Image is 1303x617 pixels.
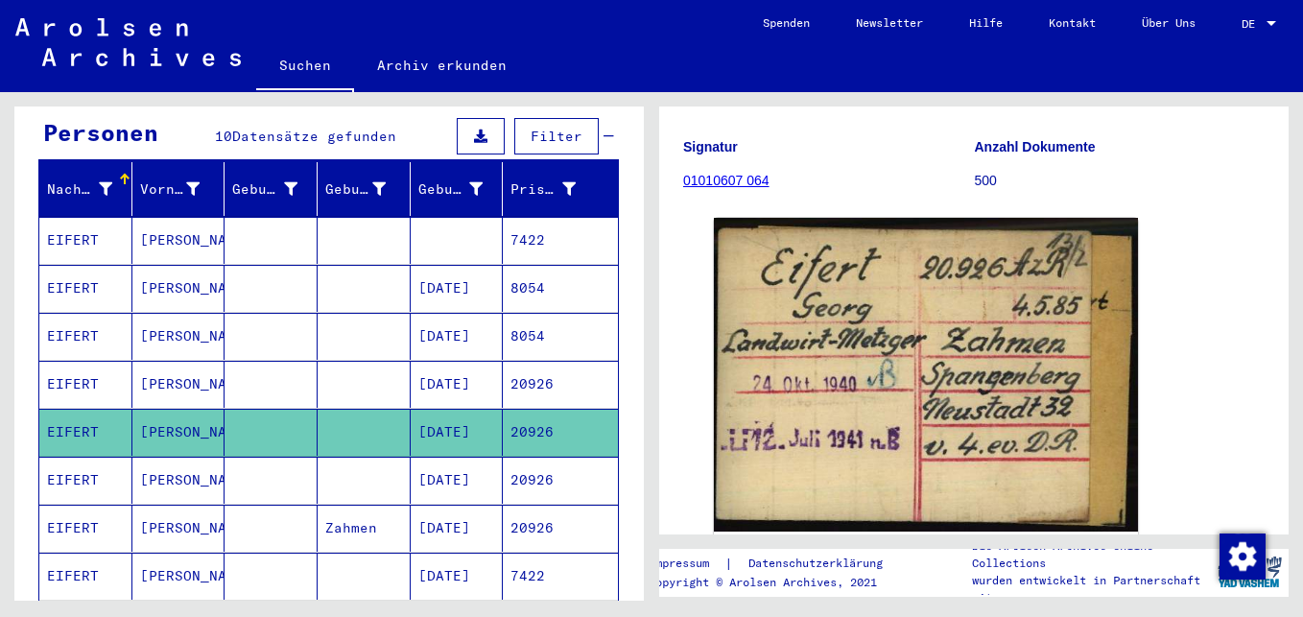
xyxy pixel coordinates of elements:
mat-cell: [PERSON_NAME] [132,409,225,456]
mat-cell: [PERSON_NAME] [132,361,225,408]
mat-header-cell: Prisoner # [503,162,618,216]
mat-cell: EIFERT [39,361,132,408]
div: Geburtsdatum [418,174,508,204]
div: Geburtsname [232,174,321,204]
mat-cell: 20926 [503,361,618,408]
mat-cell: 7422 [503,553,618,600]
span: Filter [531,128,582,145]
span: Datensätze gefunden [232,128,396,145]
div: | [649,554,906,574]
mat-header-cell: Geburt‏ [318,162,411,216]
mat-cell: [DATE] [411,409,504,456]
div: Personen [43,115,158,150]
a: Suchen [256,42,354,92]
div: Geburt‏ [325,174,410,204]
div: Geburtsname [232,179,297,200]
mat-cell: [PERSON_NAME] [132,553,225,600]
p: 500 [975,171,1266,191]
mat-header-cell: Geburtsdatum [411,162,504,216]
mat-cell: 20926 [503,457,618,504]
mat-cell: EIFERT [39,217,132,264]
mat-cell: 8054 [503,313,618,360]
mat-cell: EIFERT [39,505,132,552]
a: Impressum [649,554,724,574]
a: Datenschutzerklärung [733,554,906,574]
div: Nachname [47,174,136,204]
mat-cell: [DATE] [411,553,504,600]
button: Filter [514,118,599,154]
img: Arolsen_neg.svg [15,18,241,66]
img: Zustimmung ändern [1220,534,1266,580]
mat-cell: [DATE] [411,265,504,312]
div: Vorname [140,174,225,204]
mat-header-cell: Nachname [39,162,132,216]
b: Anzahl Dokumente [975,139,1096,154]
b: Signatur [683,139,738,154]
mat-cell: EIFERT [39,553,132,600]
mat-cell: [DATE] [411,313,504,360]
mat-cell: 7422 [503,217,618,264]
mat-cell: EIFERT [39,313,132,360]
img: 001.jpg [714,218,1138,531]
p: Die Arolsen Archives Online-Collections [972,537,1210,572]
mat-cell: [PERSON_NAME] [132,505,225,552]
a: DocID: 10637206 ([PERSON_NAME]) [716,534,894,544]
mat-cell: [DATE] [411,457,504,504]
mat-cell: EIFERT [39,409,132,456]
span: DE [1242,17,1263,31]
mat-header-cell: Vorname [132,162,225,216]
div: Zustimmung ändern [1219,533,1265,579]
div: Geburtsdatum [418,179,484,200]
a: 01010607 064 [683,173,770,188]
mat-cell: 20926 [503,505,618,552]
mat-cell: [PERSON_NAME] [132,265,225,312]
mat-cell: 20926 [503,409,618,456]
mat-cell: [DATE] [411,505,504,552]
mat-cell: [DATE] [411,361,504,408]
mat-header-cell: Geburtsname [225,162,318,216]
mat-cell: 8054 [503,265,618,312]
div: Prisoner # [510,179,576,200]
div: Nachname [47,179,112,200]
div: Geburt‏ [325,179,386,200]
span: 10 [215,128,232,145]
img: yv_logo.png [1214,548,1286,596]
div: Vorname [140,179,201,200]
mat-cell: EIFERT [39,265,132,312]
mat-cell: [PERSON_NAME] [132,313,225,360]
mat-cell: [PERSON_NAME] [132,217,225,264]
mat-cell: Zahmen [318,505,411,552]
p: wurden entwickelt in Partnerschaft mit [972,572,1210,606]
mat-cell: [PERSON_NAME] [132,457,225,504]
mat-cell: EIFERT [39,457,132,504]
a: Archiv erkunden [354,42,530,88]
div: Prisoner # [510,174,600,204]
p: Copyright © Arolsen Archives, 2021 [649,574,906,591]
